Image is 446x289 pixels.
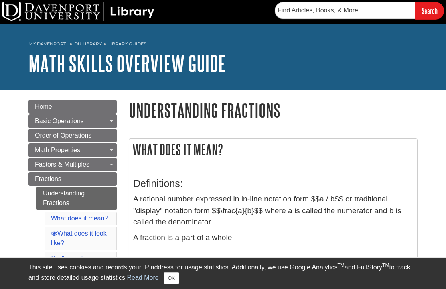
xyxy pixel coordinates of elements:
[35,147,80,153] span: Math Properties
[74,41,102,47] a: DU Library
[28,172,117,186] a: Fractions
[275,2,415,19] input: Find Articles, Books, & More...
[51,230,107,246] a: What does it look like?
[415,2,444,19] input: Search
[28,51,226,76] a: Math Skills Overview Guide
[28,129,117,142] a: Order of Operations
[51,255,88,262] a: You'll use it...
[108,41,146,47] a: Library Guides
[28,114,117,128] a: Basic Operations
[35,118,84,124] span: Basic Operations
[129,100,418,120] h1: Understanding Fractions
[164,272,179,284] button: Close
[28,263,418,284] div: This site uses cookies and records your IP address for usage statistics. Additionally, we use Goo...
[36,187,117,210] a: Understanding Fractions
[28,39,418,51] nav: breadcrumb
[35,175,61,182] span: Fractions
[35,132,91,139] span: Order of Operations
[275,2,444,19] form: Searches DU Library's articles, books, and more
[28,158,117,171] a: Factors & Multiples
[2,2,154,21] img: DU Library
[51,215,108,222] a: What does it mean?
[382,263,389,268] sup: TM
[127,274,158,281] a: Read More
[35,161,89,168] span: Factors & Multiples
[133,193,413,228] p: A rational number expressed in in-line notation form $$a / b$$ or traditional "display" notation ...
[129,139,417,160] h2: What does it mean?
[28,100,117,114] a: Home
[337,263,344,268] sup: TM
[28,41,66,47] a: My Davenport
[35,103,52,110] span: Home
[133,178,413,189] h3: Definitions:
[28,143,117,157] a: Math Properties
